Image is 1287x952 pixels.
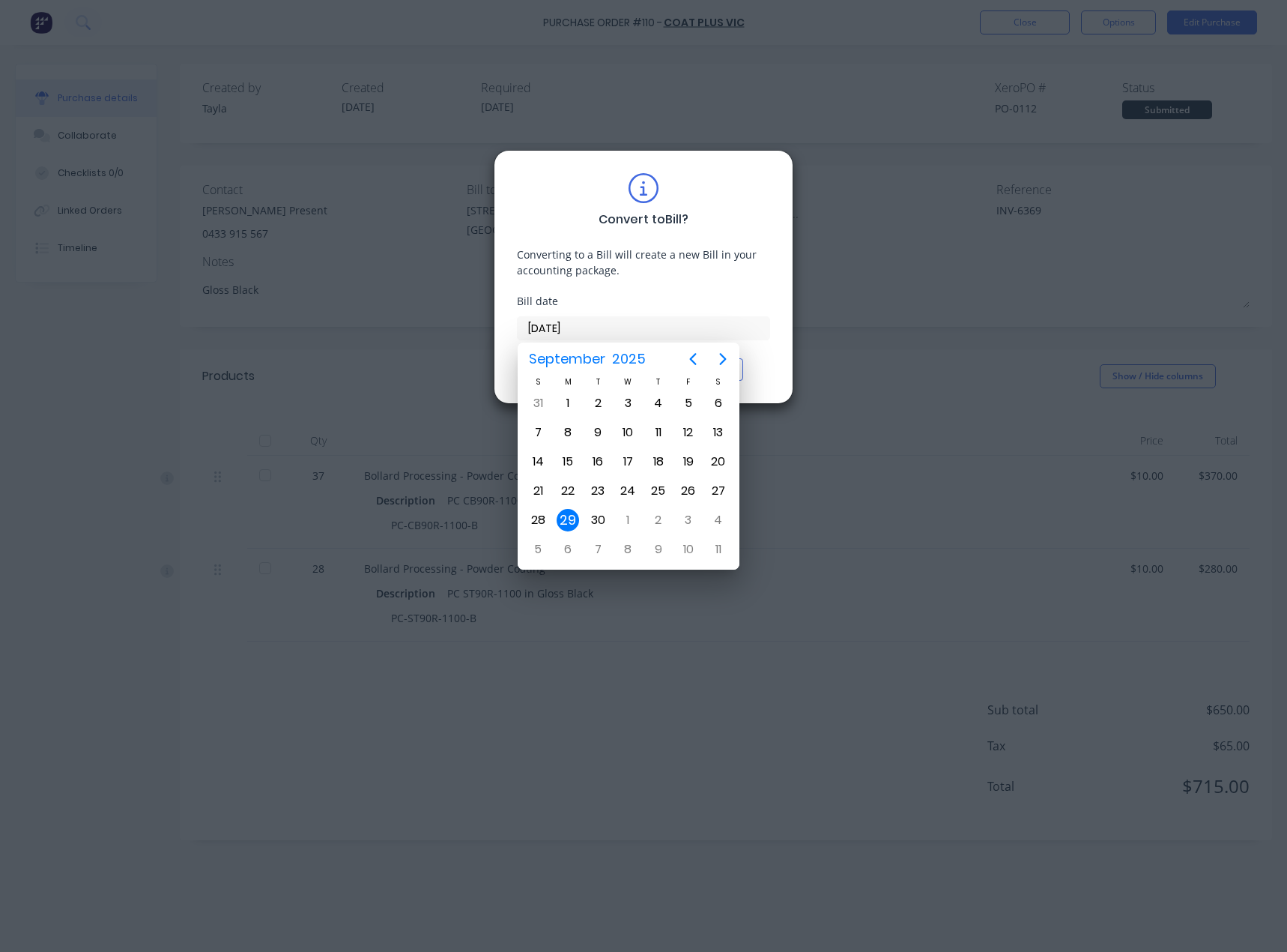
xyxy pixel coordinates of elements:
[587,392,609,415] div: Tuesday, September 2, 2025
[707,392,730,415] div: Saturday, September 6, 2025
[608,346,649,373] span: 2025
[557,451,579,473] div: Monday, September 15, 2025
[673,376,703,388] div: F
[587,480,609,502] div: Tuesday, September 23, 2025
[583,376,613,388] div: T
[613,376,643,388] div: W
[678,344,708,374] button: Previous page
[553,376,583,388] div: M
[557,480,579,502] div: Monday, September 22, 2025
[587,538,609,561] div: Tuesday, October 7, 2025
[647,451,670,473] div: Thursday, September 18, 2025
[647,538,670,561] div: Thursday, October 9, 2025
[523,376,553,388] div: S
[557,421,579,444] div: Monday, September 8, 2025
[519,346,655,373] button: September2025
[647,509,670,531] div: Thursday, October 2, 2025
[557,392,579,415] div: Monday, September 1, 2025
[643,376,673,388] div: T
[707,421,730,444] div: Saturday, September 13, 2025
[677,451,700,473] div: Friday, September 19, 2025
[647,392,670,415] div: Thursday, September 4, 2025
[707,509,730,531] div: Saturday, October 4, 2025
[708,344,738,374] button: Next page
[527,392,549,415] div: Sunday, August 31, 2025
[677,480,700,502] div: Friday, September 26, 2025
[587,421,609,444] div: Tuesday, September 9, 2025
[599,211,688,229] div: Convert to Bill ?
[617,421,639,444] div: Wednesday, September 10, 2025
[647,421,670,444] div: Thursday, September 11, 2025
[587,451,609,473] div: Tuesday, September 16, 2025
[707,538,730,561] div: Saturday, October 11, 2025
[527,421,549,444] div: Sunday, September 7, 2025
[707,480,730,502] div: Saturday, September 27, 2025
[617,538,639,561] div: Wednesday, October 8, 2025
[617,509,639,531] div: Wednesday, October 1, 2025
[527,538,549,561] div: Sunday, October 5, 2025
[525,346,608,373] span: September
[647,480,670,502] div: Thursday, September 25, 2025
[617,480,639,502] div: Wednesday, September 24, 2025
[677,509,700,531] div: Friday, October 3, 2025
[587,509,609,531] div: Tuesday, September 30, 2025
[527,509,549,531] div: Sunday, September 28, 2025
[517,293,770,309] div: Bill date
[557,509,579,531] div: Today, Monday, September 29, 2025
[677,538,700,561] div: Friday, October 10, 2025
[527,480,549,502] div: Sunday, September 21, 2025
[703,376,733,388] div: S
[707,451,730,473] div: Saturday, September 20, 2025
[677,421,700,444] div: Friday, September 12, 2025
[527,451,549,473] div: Sunday, September 14, 2025
[617,451,639,473] div: Wednesday, September 17, 2025
[617,392,639,415] div: Wednesday, September 3, 2025
[677,392,700,415] div: Friday, September 5, 2025
[517,247,770,278] div: Converting to a Bill will create a new Bill in your accounting package.
[557,538,579,561] div: Monday, October 6, 2025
